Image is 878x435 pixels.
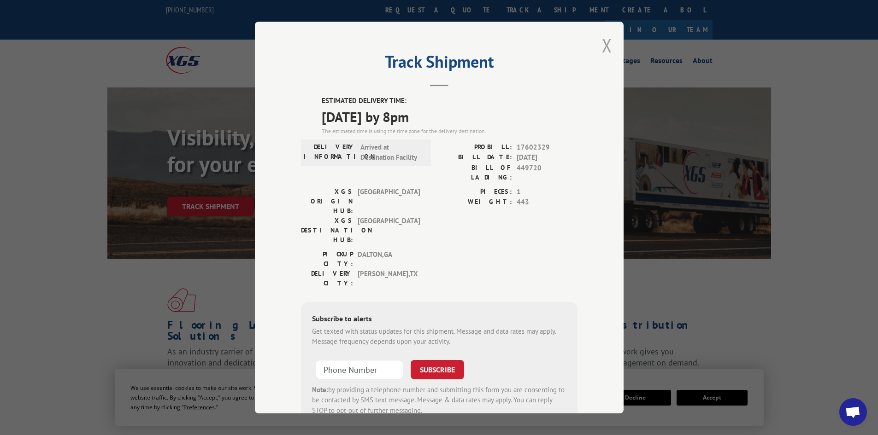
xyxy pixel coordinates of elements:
label: PICKUP CITY: [301,249,353,269]
div: Get texted with status updates for this shipment. Message and data rates may apply. Message frequ... [312,326,566,347]
button: Close modal [602,33,612,58]
label: XGS DESTINATION HUB: [301,216,353,245]
label: BILL DATE: [439,152,512,163]
span: [DATE] [517,152,577,163]
strong: Note: [312,385,328,394]
div: Subscribe to alerts [312,313,566,326]
span: 449720 [517,163,577,182]
span: 443 [517,197,577,208]
h2: Track Shipment [301,55,577,73]
div: Open chat [839,398,867,426]
label: DELIVERY INFORMATION: [304,142,356,163]
span: [GEOGRAPHIC_DATA] [358,216,420,245]
button: SUBSCRIBE [411,360,464,379]
label: DELIVERY CITY: [301,269,353,288]
input: Phone Number [316,360,403,379]
span: 1 [517,187,577,197]
label: PROBILL: [439,142,512,153]
span: 17602329 [517,142,577,153]
span: Arrived at Destination Facility [360,142,423,163]
span: DALTON , GA [358,249,420,269]
label: ESTIMATED DELIVERY TIME: [322,96,577,106]
label: XGS ORIGIN HUB: [301,187,353,216]
div: by providing a telephone number and submitting this form you are consenting to be contacted by SM... [312,385,566,416]
span: [PERSON_NAME] , TX [358,269,420,288]
label: WEIGHT: [439,197,512,208]
label: BILL OF LADING: [439,163,512,182]
div: The estimated time is using the time zone for the delivery destination. [322,127,577,135]
span: [DATE] by 8pm [322,106,577,127]
label: PIECES: [439,187,512,197]
span: [GEOGRAPHIC_DATA] [358,187,420,216]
